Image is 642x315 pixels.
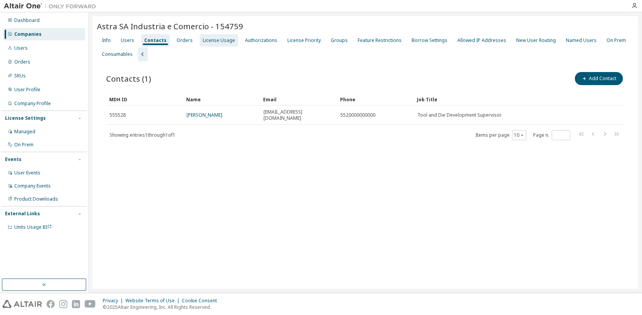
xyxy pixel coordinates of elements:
div: Email [263,93,334,106]
div: Users [121,37,134,44]
span: Page n. [533,130,570,140]
div: Users [14,45,28,51]
a: [PERSON_NAME] [187,112,222,118]
div: Company Profile [14,101,51,107]
span: [EMAIL_ADDRESS][DOMAIN_NAME] [263,109,334,121]
div: MDH ID [109,93,180,106]
div: Job Title [417,93,590,106]
img: linkedin.svg [72,300,80,308]
span: Astra SA Industria e Comercio - 154759 [97,21,243,32]
span: Contacts (1) [106,73,151,84]
div: Consumables [102,51,133,57]
div: Managed [14,129,35,135]
div: License Settings [5,115,46,121]
div: Cookie Consent [182,298,222,304]
div: Phone [340,93,411,106]
div: Orders [14,59,30,65]
div: Info [102,37,111,44]
div: User Events [14,170,40,176]
div: Privacy [103,298,125,304]
div: On Prem [607,37,626,44]
span: Units Usage BI [14,224,52,230]
p: © 2025 Altair Engineering, Inc. All Rights Reserved. [103,304,222,310]
div: Company Events [14,183,51,189]
button: Add Contact [575,72,623,85]
img: youtube.svg [85,300,96,308]
img: altair_logo.svg [2,300,42,308]
span: Tool and Die Development Supervisor [417,112,502,118]
div: Orders [177,37,193,44]
div: Dashboard [14,17,40,23]
div: Allowed IP Addresses [457,37,506,44]
span: Showing entries 1 through 1 of 1 [110,132,175,138]
div: Events [5,156,22,163]
div: Named Users [566,37,597,44]
div: User Profile [14,87,40,93]
div: Borrow Settings [412,37,447,44]
div: Website Terms of Use [125,298,182,304]
button: 10 [514,132,524,138]
div: On Prem [14,142,33,148]
div: Name [186,93,257,106]
div: Groups [331,37,348,44]
span: 5520000000000 [340,112,375,118]
span: Items per page [475,130,526,140]
div: Companies [14,31,42,37]
img: Altair One [4,2,100,10]
div: Product Downloads [14,196,58,202]
span: 555528 [110,112,126,118]
img: facebook.svg [47,300,55,308]
div: New User Routing [516,37,556,44]
div: Contacts [144,37,167,44]
div: Authorizations [245,37,277,44]
div: Feature Restrictions [358,37,402,44]
div: License Usage [203,37,235,44]
div: External Links [5,211,40,217]
img: instagram.svg [59,300,67,308]
div: SKUs [14,73,26,79]
div: License Priority [287,37,321,44]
